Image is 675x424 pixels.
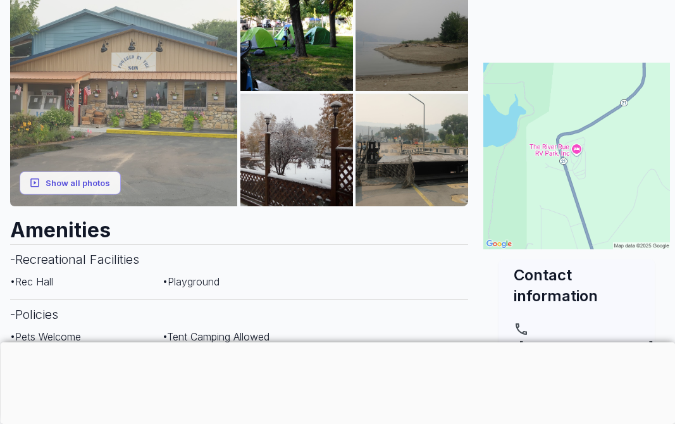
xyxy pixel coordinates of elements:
[10,275,53,288] span: • Rec Hall
[10,206,468,244] h2: Amenities
[163,330,269,343] span: • Tent Camping Allowed
[10,244,468,274] h3: - Recreational Facilities
[20,171,121,195] button: Show all photos
[483,63,670,249] img: Map for The River Rue RV Park
[514,265,640,306] h2: Contact information
[356,94,468,206] img: AAcXr8pamupgSz-nxX50pDr33uGKSlnTnBtRa2bZakNAgtnX-Sy2iUjyF9QKPFYTxcLZq17WOF4DZENjoxG4xrfXrkJivDFmc...
[240,94,352,206] img: AAcXr8rflNUyPKM3Y8u7HcIXsSbly-zKK3YtvPrlrGOnB8EMPcwuGizwUu3cb1J9sx2ZaAQCbGwerTAfQc3ZPMIXt0rdI1oKa...
[514,321,640,359] a: [PHONE_NUMBER]
[10,330,81,343] span: • Pets Welcome
[163,275,220,288] span: • Playground
[10,299,468,329] h3: - Policies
